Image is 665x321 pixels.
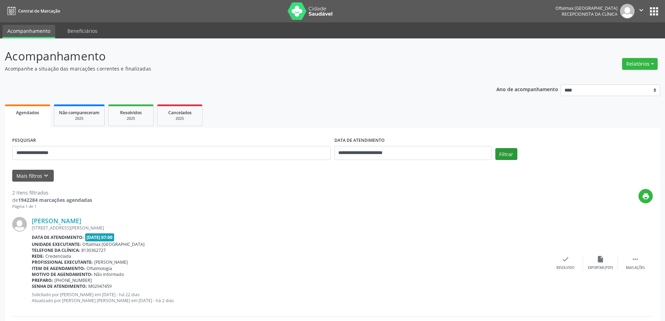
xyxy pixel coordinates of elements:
a: [PERSON_NAME] [32,217,81,225]
div: 2025 [59,116,99,121]
i: keyboard_arrow_down [42,172,50,180]
b: Senha de atendimento: [32,283,87,289]
b: Unidade executante: [32,241,81,247]
b: Rede: [32,253,44,259]
span: Resolvidos [120,110,142,116]
p: Solicitado por [PERSON_NAME] em [DATE] - há 22 dias Atualizado por [PERSON_NAME] [PERSON_NAME] em... [32,292,548,304]
div: Exportar (PDF) [588,265,613,270]
b: Preparo: [32,277,53,283]
div: Oftalmax [GEOGRAPHIC_DATA] [555,5,618,11]
i:  [637,6,645,14]
span: Oftalmax [GEOGRAPHIC_DATA] [82,241,145,247]
p: Acompanhe a situação das marcações correntes e finalizadas [5,65,464,72]
a: Central de Marcação [5,5,60,17]
i: insert_drive_file [597,255,604,263]
i:  [631,255,639,263]
b: Motivo de agendamento: [32,271,93,277]
button: Relatórios [622,58,658,70]
div: 2025 [113,116,148,121]
strong: 1942284 marcações agendadas [18,197,92,203]
span: Não informado [94,271,124,277]
a: Beneficiários [62,25,102,37]
b: Data de atendimento: [32,234,84,240]
label: DATA DE ATENDIMENTO [334,135,385,146]
span: M02947459 [88,283,112,289]
button: apps [648,5,660,17]
span: Central de Marcação [18,8,60,14]
span: Cancelados [168,110,192,116]
b: Item de agendamento: [32,265,85,271]
div: Mais ações [626,265,645,270]
span: [PHONE_NUMBER] [54,277,92,283]
b: Profissional executante: [32,259,93,265]
button: print [638,189,653,203]
b: Telefone da clínica: [32,247,80,253]
span: 8130362727 [81,247,106,253]
div: Página 1 de 1 [12,204,92,210]
div: 2025 [162,116,197,121]
img: img [12,217,27,232]
span: Recepcionista da clínica [562,11,618,17]
span: Não compareceram [59,110,99,116]
button: Filtrar [495,148,517,160]
div: 2 itens filtrados [12,189,92,196]
div: [STREET_ADDRESS][PERSON_NAME] [32,225,548,231]
span: Oftalmologia [87,265,112,271]
i: check [562,255,569,263]
span: [PERSON_NAME] [94,259,128,265]
label: PESQUISAR [12,135,36,146]
span: Credenciada [45,253,71,259]
span: Agendados [16,110,39,116]
span: [DATE] 07:00 [85,233,114,241]
p: Acompanhamento [5,48,464,65]
button: Mais filtroskeyboard_arrow_down [12,170,54,182]
img: img [620,4,635,19]
p: Ano de acompanhamento [496,85,558,93]
div: Resolvido [556,265,574,270]
button:  [635,4,648,19]
a: Acompanhamento [2,25,55,38]
div: de [12,196,92,204]
i: print [642,192,650,200]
